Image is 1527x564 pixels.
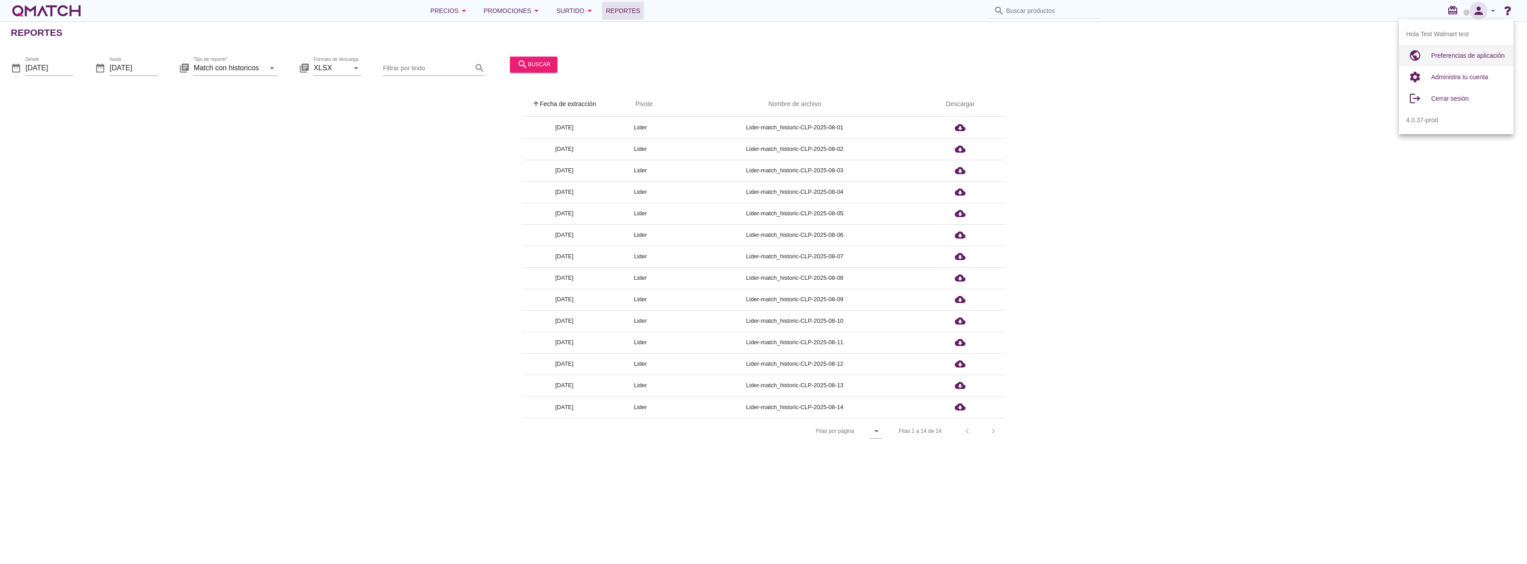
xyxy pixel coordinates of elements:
[955,337,966,348] i: cloud_download
[179,63,190,73] i: library_books
[299,63,310,73] i: library_books
[11,26,63,40] h2: Reportes
[727,418,882,444] div: Filas por página
[606,5,640,16] span: Reportes
[314,61,349,75] input: Formato de descarga
[522,138,607,160] td: [DATE]
[955,294,966,305] i: cloud_download
[484,5,542,16] div: Promociones
[267,63,277,73] i: arrow_drop_down
[1431,52,1505,59] span: Preferencias de aplicación
[607,92,674,117] th: Pivote: Not sorted. Activate to sort ascending.
[1431,73,1489,81] span: Administra tu cuenta
[994,5,1004,16] i: search
[26,61,73,75] input: Desde
[607,267,674,289] td: Lider
[871,426,882,436] i: arrow_drop_down
[522,246,607,267] td: [DATE]
[607,181,674,203] td: Lider
[955,359,966,369] i: cloud_download
[955,122,966,133] i: cloud_download
[522,396,607,418] td: [DATE]
[1406,30,1469,39] span: Hola Test Walmart test
[674,332,916,353] td: Lider-match_historic-CLP-2025-08-11
[194,61,265,75] input: Tipo de reporte*
[522,353,607,375] td: [DATE]
[674,310,916,332] td: Lider-match_historic-CLP-2025-08-10
[1488,5,1498,16] i: arrow_drop_down
[584,5,595,16] i: arrow_drop_down
[955,144,966,154] i: cloud_download
[110,61,157,75] input: hasta
[955,230,966,240] i: cloud_download
[607,353,674,375] td: Lider
[522,375,607,396] td: [DATE]
[916,92,1005,117] th: Descargar: Not sorted.
[674,375,916,396] td: Lider-match_historic-CLP-2025-08-13
[955,187,966,197] i: cloud_download
[607,332,674,353] td: Lider
[522,92,607,117] th: Fecha de extracción: Sorted ascending. Activate to sort descending.
[607,203,674,224] td: Lider
[557,5,595,16] div: Surtido
[674,138,916,160] td: Lider-match_historic-CLP-2025-08-02
[607,396,674,418] td: Lider
[1406,90,1424,107] i: logout
[351,63,362,73] i: arrow_drop_down
[11,2,82,20] a: white-qmatch-logo
[899,427,941,435] div: Filas 1 a 14 de 14
[522,267,607,289] td: [DATE]
[674,353,916,375] td: Lider-match_historic-CLP-2025-08-12
[476,2,549,20] button: Promociones
[674,224,916,246] td: Lider-match_historic-CLP-2025-08-06
[510,56,557,73] button: buscar
[1470,4,1488,17] i: person
[522,310,607,332] td: [DATE]
[955,208,966,219] i: cloud_download
[1406,47,1424,64] i: public
[607,138,674,160] td: Lider
[674,289,916,310] td: Lider-match_historic-CLP-2025-08-09
[1447,5,1462,16] i: redeem
[607,224,674,246] td: Lider
[522,117,607,138] td: [DATE]
[607,246,674,267] td: Lider
[955,316,966,326] i: cloud_download
[383,61,472,75] input: Filtrar por texto
[674,246,916,267] td: Lider-match_historic-CLP-2025-08-07
[955,251,966,262] i: cloud_download
[549,2,603,20] button: Surtido
[674,117,916,138] td: Lider-match_historic-CLP-2025-08-01
[1006,4,1096,18] input: Buscar productos
[674,160,916,181] td: Lider-match_historic-CLP-2025-08-03
[522,203,607,224] td: [DATE]
[522,224,607,246] td: [DATE]
[522,289,607,310] td: [DATE]
[602,2,644,20] a: Reportes
[474,63,485,73] i: search
[532,5,542,16] i: arrow_drop_down
[607,160,674,181] td: Lider
[95,63,106,73] i: date_range
[1431,95,1469,102] span: Cerrar sesión
[674,203,916,224] td: Lider-match_historic-CLP-2025-08-05
[522,181,607,203] td: [DATE]
[674,267,916,289] td: Lider-match_historic-CLP-2025-08-08
[423,2,476,20] button: Precios
[1406,115,1438,125] span: 4.0.37-prod
[517,59,550,70] div: buscar
[459,5,469,16] i: arrow_drop_down
[522,160,607,181] td: [DATE]
[430,5,469,16] div: Precios
[607,117,674,138] td: Lider
[517,59,528,70] i: search
[1406,68,1424,86] i: settings
[674,92,916,117] th: Nombre de archivo: Not sorted.
[11,63,21,73] i: date_range
[955,273,966,283] i: cloud_download
[607,310,674,332] td: Lider
[674,181,916,203] td: Lider-match_historic-CLP-2025-08-04
[955,165,966,176] i: cloud_download
[533,100,540,107] i: arrow_upward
